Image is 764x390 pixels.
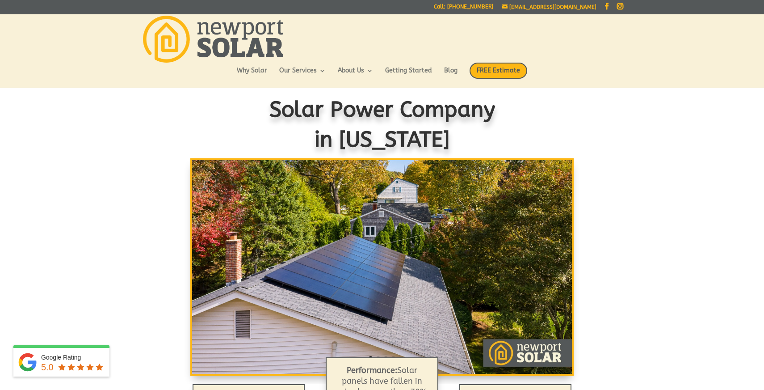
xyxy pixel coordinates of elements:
a: FREE Estimate [470,63,527,88]
span: Solar Power Company in [US_STATE] [269,97,495,153]
span: 5.0 [41,362,54,372]
a: 1 [369,356,372,359]
a: 2 [377,356,380,359]
span: FREE Estimate [470,63,527,79]
img: Solar Modules: Roof Mounted [192,160,572,374]
a: Getting Started [385,68,432,83]
div: Google Rating [41,353,105,362]
a: Blog [444,68,458,83]
a: 4 [392,356,395,359]
b: Performance: [347,365,397,375]
a: Our Services [279,68,326,83]
a: About Us [338,68,373,83]
img: Newport Solar | Solar Energy Optimized. [143,16,283,63]
a: Why Solar [237,68,267,83]
a: Call: [PHONE_NUMBER] [434,4,493,13]
a: [EMAIL_ADDRESS][DOMAIN_NAME] [502,4,596,10]
a: 3 [384,356,387,359]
